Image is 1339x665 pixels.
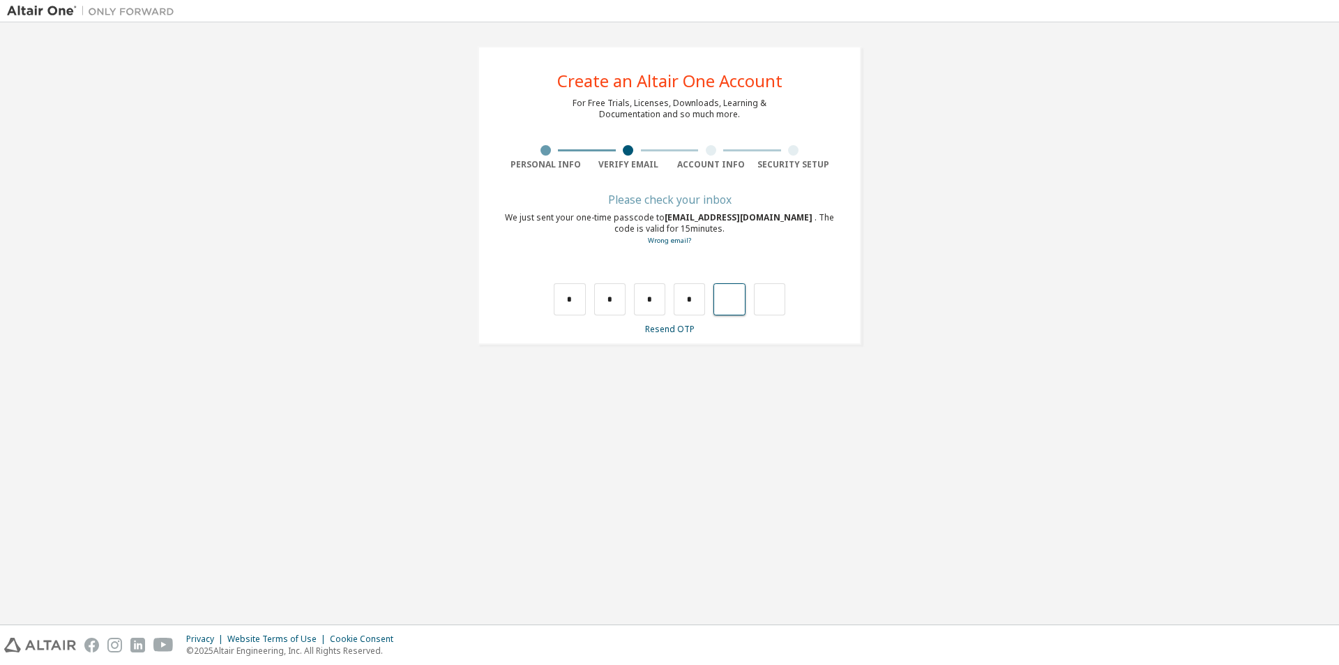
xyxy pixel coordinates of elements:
img: instagram.svg [107,638,122,652]
div: Verify Email [587,159,670,170]
p: © 2025 Altair Engineering, Inc. All Rights Reserved. [186,645,402,657]
a: Go back to the registration form [648,236,691,245]
img: youtube.svg [153,638,174,652]
div: Website Terms of Use [227,634,330,645]
div: Privacy [186,634,227,645]
div: For Free Trials, Licenses, Downloads, Learning & Documentation and so much more. [573,98,766,120]
div: Please check your inbox [504,195,835,204]
img: facebook.svg [84,638,99,652]
img: linkedin.svg [130,638,145,652]
div: We just sent your one-time passcode to . The code is valid for 15 minutes. [504,212,835,246]
a: Resend OTP [645,323,695,335]
div: Create an Altair One Account [557,73,782,89]
div: Personal Info [504,159,587,170]
div: Cookie Consent [330,634,402,645]
img: altair_logo.svg [4,638,76,652]
span: [EMAIL_ADDRESS][DOMAIN_NAME] [665,211,815,223]
div: Account Info [669,159,752,170]
img: Altair One [7,4,181,18]
div: Security Setup [752,159,835,170]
